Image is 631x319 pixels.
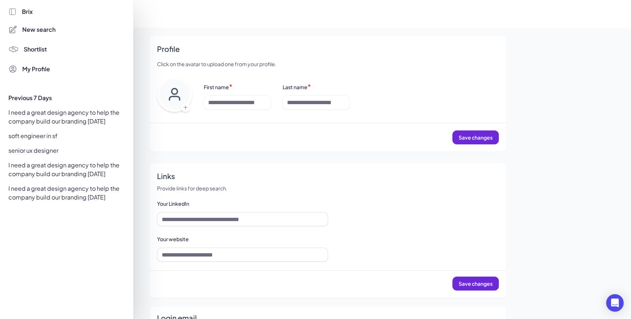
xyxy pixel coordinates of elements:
[8,94,125,102] div: Previous 7 Days
[22,65,50,73] span: My Profile
[24,45,47,54] span: Shortlist
[4,107,125,127] div: I need a great design agency to help the company build our branding [DATE]
[4,145,125,156] div: senior ux designer
[4,130,125,142] div: soft engineer in sf
[606,294,624,312] div: Open Intercom Messenger
[4,183,125,203] div: I need a great design agency to help the company build our branding [DATE]
[22,25,56,34] span: New search
[8,44,19,54] img: 4blF7nbYMBMHBwcHBwcHBwcHBwcHBwcHB4es+Bd0DLy0SdzEZwAAAABJRU5ErkJggg==
[4,159,125,180] div: I need a great design agency to help the company build our branding [DATE]
[22,7,33,16] span: Brix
